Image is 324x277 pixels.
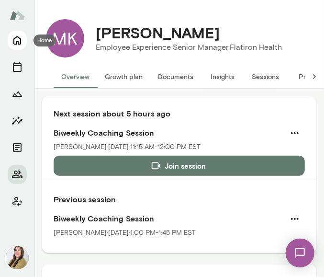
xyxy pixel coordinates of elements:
button: Client app [8,192,27,211]
button: Members [8,165,27,184]
button: Growth Plan [8,84,27,104]
button: Documents [150,65,201,88]
button: Home [8,31,27,50]
img: Mento [10,6,25,24]
h4: [PERSON_NAME] [96,23,220,42]
button: Growth plan [97,65,150,88]
p: [PERSON_NAME] · [DATE] · 11:15 AM-12:00 PM EST [54,142,201,152]
h6: Previous session [54,194,305,205]
button: Sessions [8,58,27,77]
img: Michelle Doan [6,246,29,269]
div: Home [34,35,56,46]
div: MK [46,19,84,58]
p: [PERSON_NAME] · [DATE] · 1:00 PM-1:45 PM EST [54,228,196,238]
h6: Biweekly Coaching Session [54,213,305,224]
button: Insights [8,111,27,130]
button: Overview [54,65,97,88]
button: Insights [201,65,244,88]
button: Sessions [244,65,287,88]
h6: Biweekly Coaching Session [54,127,305,138]
button: Join session [54,156,305,176]
p: Employee Experience Senior Manager, Flatiron Health [96,42,282,53]
h6: Next session about 5 hours ago [54,108,305,119]
button: Documents [8,138,27,157]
